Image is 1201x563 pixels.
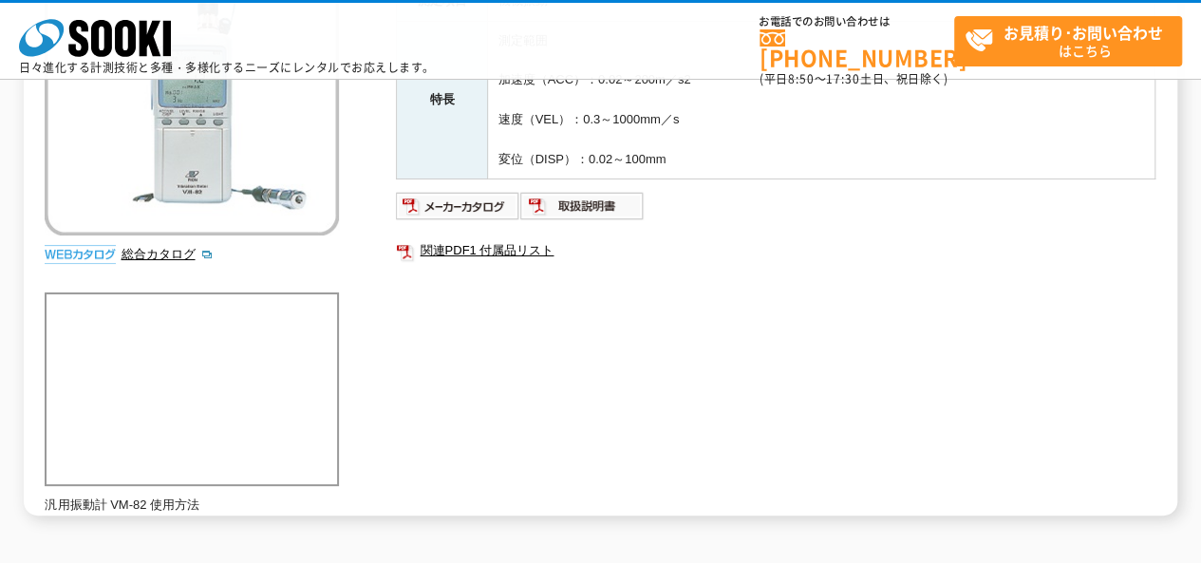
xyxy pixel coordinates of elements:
p: 日々進化する計測技術と多種・多様化するニーズにレンタルでお応えします。 [19,62,435,73]
p: 汎用振動計 VM-82 使用方法 [45,496,339,516]
a: 総合カタログ [121,247,214,261]
a: メーカーカタログ [396,204,520,218]
a: [PHONE_NUMBER] [760,29,954,68]
a: 取扱説明書 [520,204,645,218]
img: 取扱説明書 [520,191,645,221]
img: メーカーカタログ [396,191,520,221]
img: webカタログ [45,245,116,264]
span: 17:30 [826,70,860,87]
a: お見積り･お問い合わせはこちら [954,16,1182,66]
a: 関連PDF1 付属品リスト [396,238,1155,263]
span: はこちら [965,17,1181,65]
span: 8:50 [788,70,815,87]
strong: お見積り･お問い合わせ [1004,21,1163,44]
span: お電話でのお問い合わせは [760,16,954,28]
span: (平日 ～ 土日、祝日除く) [760,70,948,87]
td: 測定範囲 加速度（ACC）：0.02～200m／s2 速度（VEL）：0.3～1000mm／s 変位（DISP）：0.02～100mm [488,21,1155,179]
th: 特長 [397,21,488,179]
